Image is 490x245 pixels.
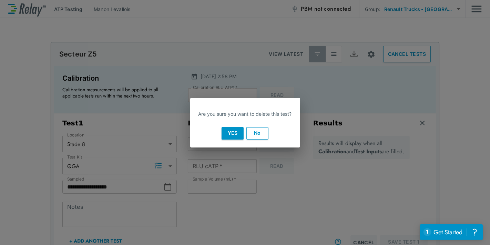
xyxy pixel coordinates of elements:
button: No [246,127,268,140]
button: Yes [222,127,244,140]
iframe: Resource center [420,224,483,240]
p: Are you sure you want to delete this test? [198,110,292,118]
